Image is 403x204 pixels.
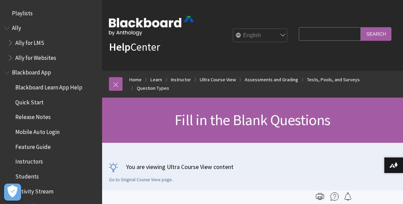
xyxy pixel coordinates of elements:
[12,67,51,76] span: Blackboard App
[15,82,82,91] span: Blackboard Learn App Help
[200,75,236,84] a: Ultra Course View
[4,22,98,64] nav: Book outline for Anthology Ally Help
[307,75,360,84] a: Tests, Pools, and Surveys
[109,163,396,171] p: You are viewing Ultra Course View content
[137,84,169,92] a: Question Types
[15,156,43,165] span: Instructors
[109,40,160,54] a: HelpCenter
[109,40,130,54] strong: Help
[12,22,21,32] span: Ally
[129,75,142,84] a: Home
[12,7,33,17] span: Playlists
[15,112,51,121] span: Release Notes
[150,75,162,84] a: Learn
[15,126,60,135] span: Mobile Auto Login
[15,141,51,150] span: Feature Guide
[15,52,56,61] span: Ally for Websites
[4,7,98,19] nav: Book outline for Playlists
[15,171,39,180] span: Students
[344,192,352,201] img: Follow this page
[331,192,339,201] img: More help
[171,75,191,84] a: Instructor
[233,29,288,42] select: Site Language Selector
[4,184,21,201] button: Open Preferences
[15,97,44,106] span: Quick Start
[15,186,53,195] span: Activity Stream
[15,37,44,46] span: Ally for LMS
[361,27,391,40] input: Search
[316,192,324,201] img: Print
[245,75,298,84] a: Assessments and Grading
[109,16,194,36] img: Blackboard by Anthology
[109,177,173,183] a: Go to Original Course View page.
[175,111,330,129] span: Fill in the Blank Questions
